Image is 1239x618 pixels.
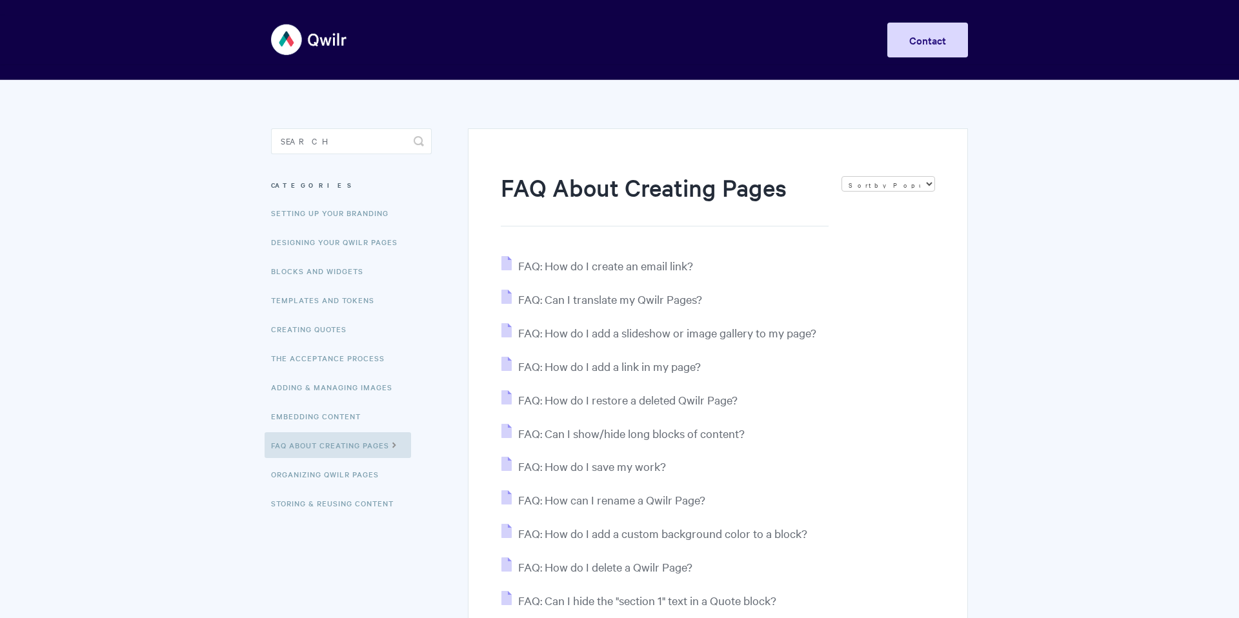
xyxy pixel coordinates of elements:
[501,459,666,473] a: FAQ: How do I save my work?
[518,359,701,374] span: FAQ: How do I add a link in my page?
[518,392,738,407] span: FAQ: How do I restore a deleted Qwilr Page?
[271,128,432,154] input: Search
[271,174,432,197] h3: Categories
[501,426,745,441] a: FAQ: Can I show/hide long blocks of content?
[501,559,692,574] a: FAQ: How do I delete a Qwilr Page?
[501,292,702,306] a: FAQ: Can I translate my Qwilr Pages?
[501,526,807,541] a: FAQ: How do I add a custom background color to a block?
[271,287,384,313] a: Templates and Tokens
[271,229,407,255] a: Designing Your Qwilr Pages
[501,171,829,226] h1: FAQ About Creating Pages
[518,292,702,306] span: FAQ: Can I translate my Qwilr Pages?
[501,492,705,507] a: FAQ: How can I rename a Qwilr Page?
[887,23,968,57] a: Contact
[841,176,935,192] select: Page reloads on selection
[501,593,776,608] a: FAQ: Can I hide the "section 1" text in a Quote block?
[271,461,388,487] a: Organizing Qwilr Pages
[271,316,356,342] a: Creating Quotes
[271,403,370,429] a: Embedding Content
[518,593,776,608] span: FAQ: Can I hide the "section 1" text in a Quote block?
[518,258,693,273] span: FAQ: How do I create an email link?
[518,526,807,541] span: FAQ: How do I add a custom background color to a block?
[271,345,394,371] a: The Acceptance Process
[518,559,692,574] span: FAQ: How do I delete a Qwilr Page?
[271,15,348,64] img: Qwilr Help Center
[518,325,816,340] span: FAQ: How do I add a slideshow or image gallery to my page?
[271,374,402,400] a: Adding & Managing Images
[518,426,745,441] span: FAQ: Can I show/hide long blocks of content?
[271,258,373,284] a: Blocks and Widgets
[501,392,738,407] a: FAQ: How do I restore a deleted Qwilr Page?
[265,432,411,458] a: FAQ About Creating Pages
[518,459,666,473] span: FAQ: How do I save my work?
[501,325,816,340] a: FAQ: How do I add a slideshow or image gallery to my page?
[271,200,398,226] a: Setting up your Branding
[518,492,705,507] span: FAQ: How can I rename a Qwilr Page?
[271,490,403,516] a: Storing & Reusing Content
[501,258,693,273] a: FAQ: How do I create an email link?
[501,359,701,374] a: FAQ: How do I add a link in my page?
